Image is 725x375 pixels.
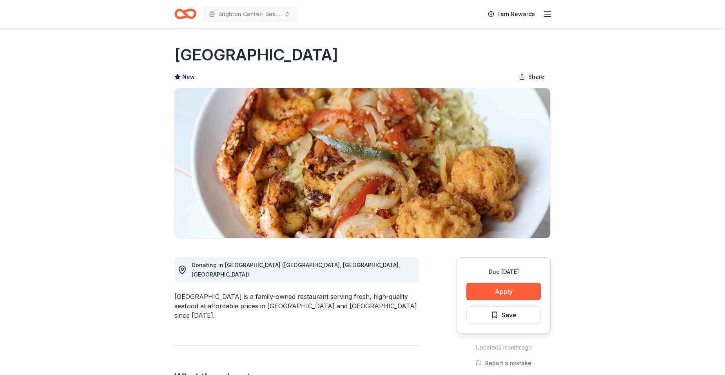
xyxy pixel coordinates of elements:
[483,7,540,21] a: Earn Rewards
[466,283,541,300] button: Apply
[218,9,281,19] span: Brighton Center- Best Night Ever 2025
[182,72,195,82] span: New
[502,310,517,320] span: Save
[513,69,551,85] button: Share
[528,72,544,82] span: Share
[466,306,541,324] button: Save
[476,359,531,368] button: Report a mistake
[192,262,400,278] span: Donating in [GEOGRAPHIC_DATA] ([GEOGRAPHIC_DATA], [GEOGRAPHIC_DATA], [GEOGRAPHIC_DATA])
[457,343,551,352] div: Updated 2 months ago
[466,267,541,277] div: Due [DATE]
[175,88,550,238] img: Image for Sea Island Shrimp House
[174,292,419,320] div: [GEOGRAPHIC_DATA] is a family-owned restaurant serving fresh, high-quality seafood at affordable ...
[174,44,338,66] h1: [GEOGRAPHIC_DATA]
[203,6,297,22] button: Brighton Center- Best Night Ever 2025
[174,5,196,23] a: Home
